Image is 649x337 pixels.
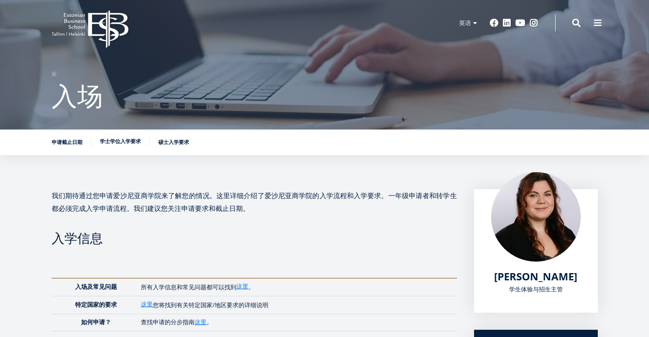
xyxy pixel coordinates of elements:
[195,318,207,326] a: 这里
[195,318,207,326] font: 这里
[75,300,117,308] font: 特定国家的要求
[75,282,117,291] font: 入场及常见问题
[248,283,254,291] font: 。
[491,172,581,262] img: 莉娜·雷曼
[158,138,189,147] a: 硕士入学要求
[141,318,195,326] font: 查找申请的分步指南
[236,282,248,291] a: 这里
[52,191,457,213] font: 我们期待通过您申请爱沙尼亚商学院来了解您的情况。这里详细介绍了爱沙尼亚商学院的入学流程和入学要求。一年级申请者和转学生都必须完成入学申请流程。我们建议您关注申请要求和截止日期。
[236,282,248,290] font: 这里
[207,318,212,326] font: 。
[494,270,577,283] a: [PERSON_NAME]
[100,138,141,145] font: 学士学位入学要求
[52,229,103,247] font: 入学信息
[52,70,57,78] a: 家
[494,269,577,283] font: [PERSON_NAME]
[509,285,563,293] font: 学生体验与招生主管
[153,301,268,309] font: 您将找到有关特定国家/地区要求的详细说明
[100,137,141,146] a: 学士学位入学要求
[52,138,82,147] a: 申请截止日期
[141,300,153,308] font: 这里
[141,300,153,308] a: 这里
[52,138,82,146] font: 申请截止日期
[81,318,111,326] font: 如何申请？
[158,138,189,146] font: 硕士入学要求
[52,78,103,113] font: 入场
[141,283,236,291] font: 所有入学信息和常见问题都可以找到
